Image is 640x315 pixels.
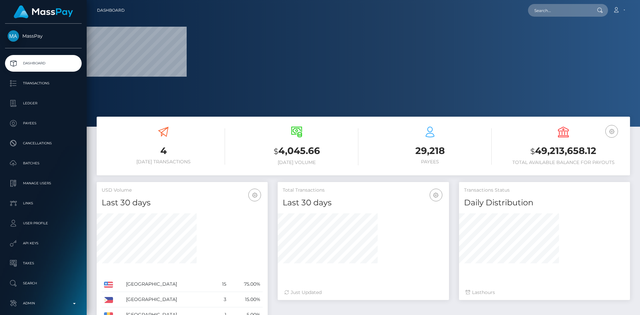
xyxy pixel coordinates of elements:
p: Admin [8,298,79,308]
h3: 4 [102,144,225,157]
a: Ledger [5,95,82,112]
h3: 4,045.66 [235,144,358,158]
p: User Profile [8,218,79,228]
td: [GEOGRAPHIC_DATA] [124,277,214,292]
h5: Transactions Status [464,187,625,194]
h6: [DATE] Transactions [102,159,225,165]
img: MassPay [8,30,19,42]
a: Payees [5,115,82,132]
h3: 49,213,658.12 [502,144,625,158]
h5: USD Volume [102,187,263,194]
a: Links [5,195,82,212]
h6: [DATE] Volume [235,160,358,165]
p: Cancellations [8,138,79,148]
a: Cancellations [5,135,82,152]
td: 15 [214,277,229,292]
a: Batches [5,155,82,172]
a: Transactions [5,75,82,92]
a: Admin [5,295,82,312]
span: MassPay [5,33,82,39]
a: Taxes [5,255,82,272]
small: $ [530,147,535,156]
small: $ [274,147,278,156]
a: API Keys [5,235,82,252]
td: 3 [214,292,229,307]
h3: 29,218 [368,144,492,157]
p: Links [8,198,79,208]
td: [GEOGRAPHIC_DATA] [124,292,214,307]
h6: Total Available Balance for Payouts [502,160,625,165]
h5: Total Transactions [283,187,444,194]
img: MassPay Logo [14,5,73,18]
input: Search... [528,4,591,17]
p: Search [8,278,79,288]
td: 75.00% [229,277,263,292]
p: Payees [8,118,79,128]
a: Search [5,275,82,292]
p: Dashboard [8,58,79,68]
h4: Daily Distribution [464,197,625,209]
p: API Keys [8,238,79,248]
a: Dashboard [5,55,82,72]
p: Manage Users [8,178,79,188]
img: US.png [104,282,113,288]
h4: Last 30 days [102,197,263,209]
h6: Payees [368,159,492,165]
a: Manage Users [5,175,82,192]
div: Just Updated [284,289,442,296]
p: Taxes [8,258,79,268]
a: User Profile [5,215,82,232]
a: Dashboard [97,3,125,17]
h4: Last 30 days [283,197,444,209]
p: Ledger [8,98,79,108]
div: Last hours [466,289,623,296]
td: 15.00% [229,292,263,307]
p: Transactions [8,78,79,88]
p: Batches [8,158,79,168]
img: PH.png [104,297,113,303]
